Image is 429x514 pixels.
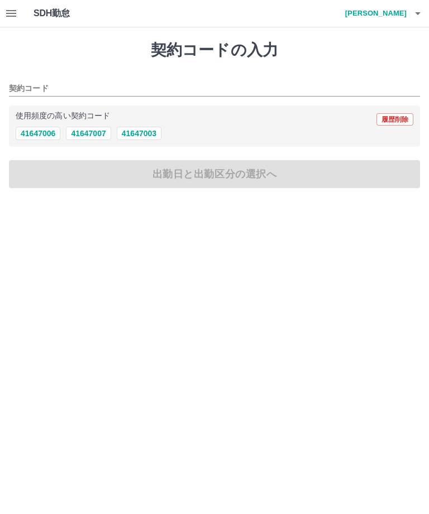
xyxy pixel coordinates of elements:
p: 使用頻度の高い契約コード [16,112,110,120]
h1: 契約コードの入力 [9,41,420,60]
button: 41647003 [117,127,161,140]
button: 41647007 [66,127,111,140]
button: 履歴削除 [376,113,413,126]
button: 41647006 [16,127,60,140]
